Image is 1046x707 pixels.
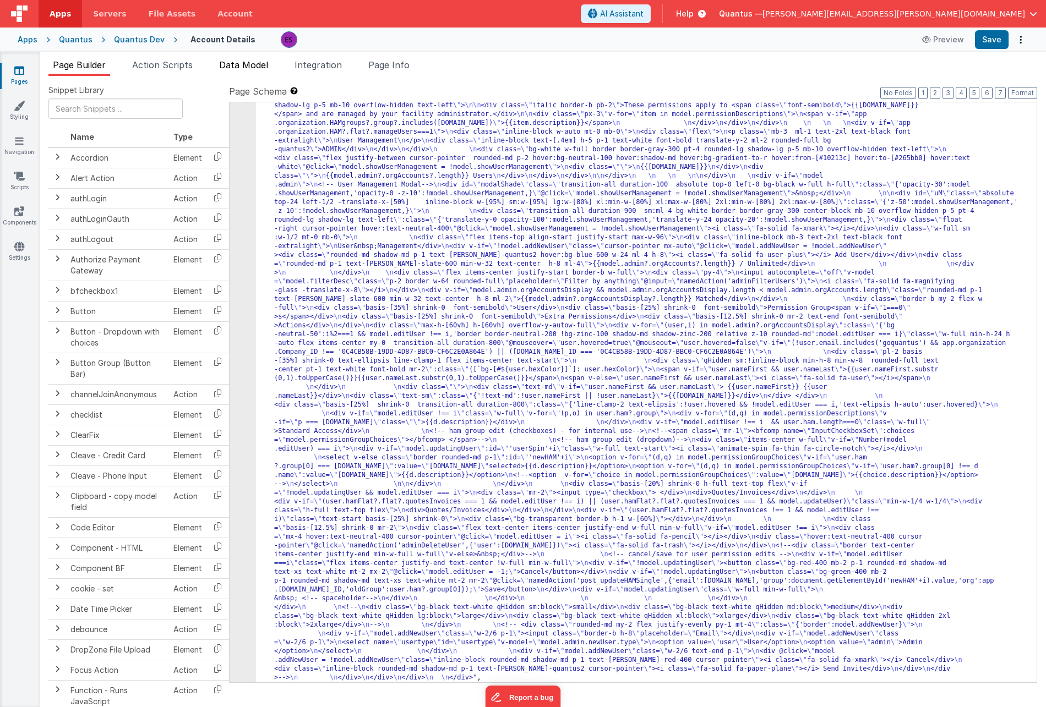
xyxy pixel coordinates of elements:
td: authLogout [66,229,169,249]
td: Action [169,188,206,209]
td: Cleave - Phone Input [66,465,169,486]
td: Element [169,445,206,465]
button: 7 [995,87,1006,99]
td: Alert Action [66,168,169,188]
td: Element [169,425,206,445]
td: DropZone File Upload [66,639,169,660]
td: Element [169,147,206,168]
td: Component BF [66,558,169,578]
span: Action Scripts [132,59,193,70]
td: Element [169,517,206,538]
td: Action [169,578,206,599]
img: 2445f8d87038429357ee99e9bdfcd63a [281,32,297,47]
td: Action [169,660,206,680]
span: Type [173,132,193,141]
button: 1 [918,87,928,99]
td: ClearFix [66,425,169,445]
td: checklist [66,404,169,425]
td: channelJoinAnonymous [66,384,169,404]
td: authLogin [66,188,169,209]
td: Action [169,229,206,249]
td: Clipboard - copy model field [66,486,169,517]
span: AI Assistant [600,8,644,19]
span: Integration [295,59,342,70]
td: Element [169,281,206,301]
span: Servers [93,8,126,19]
td: Date Time Picker [66,599,169,619]
td: Action [169,486,206,517]
span: Apps [50,8,71,19]
td: Element [169,558,206,578]
span: Page Info [368,59,410,70]
button: Preview [916,31,971,48]
td: Authorize Payment Gateway [66,249,169,281]
span: [PERSON_NAME][EMAIL_ADDRESS][PERSON_NAME][DOMAIN_NAME] [762,8,1025,19]
span: Quantus — [719,8,762,19]
div: Quantus [59,34,92,45]
span: Data Model [219,59,268,70]
td: Code Editor [66,517,169,538]
button: Format [1008,87,1037,99]
button: Quantus — [PERSON_NAME][EMAIL_ADDRESS][PERSON_NAME][DOMAIN_NAME] [719,8,1037,19]
td: authLoginOauth [66,209,169,229]
button: 2 [930,87,940,99]
td: Focus Action [66,660,169,680]
div: Quantus Dev [114,34,165,45]
td: Accordion [66,147,169,168]
td: Action [169,168,206,188]
td: Action [169,384,206,404]
span: File Assets [149,8,196,19]
td: Element [169,321,206,353]
td: Element [169,599,206,619]
span: Snippet Library [48,85,104,96]
span: Page Builder [53,59,106,70]
button: Save [975,30,1009,49]
td: Cleave - Credit Card [66,445,169,465]
button: 4 [956,87,967,99]
button: AI Assistant [581,4,651,23]
td: Element [169,465,206,486]
td: Button Group (Button Bar) [66,353,169,384]
td: Element [169,538,206,558]
button: No Folds [880,87,916,99]
button: Options [1013,32,1028,47]
td: Action [169,619,206,639]
td: Action [169,209,206,229]
span: Page Schema [229,85,287,98]
td: Element [169,249,206,281]
td: cookie - set [66,578,169,599]
input: Search Snippets ... [48,98,183,119]
td: Button - Dropdown with choices [66,321,169,353]
td: Element [169,301,206,321]
button: 3 [943,87,954,99]
span: Help [676,8,694,19]
h4: Account Details [190,35,255,43]
td: Button [66,301,169,321]
span: Name [70,132,94,141]
td: debounce [66,619,169,639]
td: Element [169,639,206,660]
div: Apps [18,34,37,45]
td: Component - HTML [66,538,169,558]
td: Element [169,353,206,384]
td: Element [169,404,206,425]
button: 6 [982,87,993,99]
td: bfcheckbox1 [66,281,169,301]
button: 5 [969,87,979,99]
